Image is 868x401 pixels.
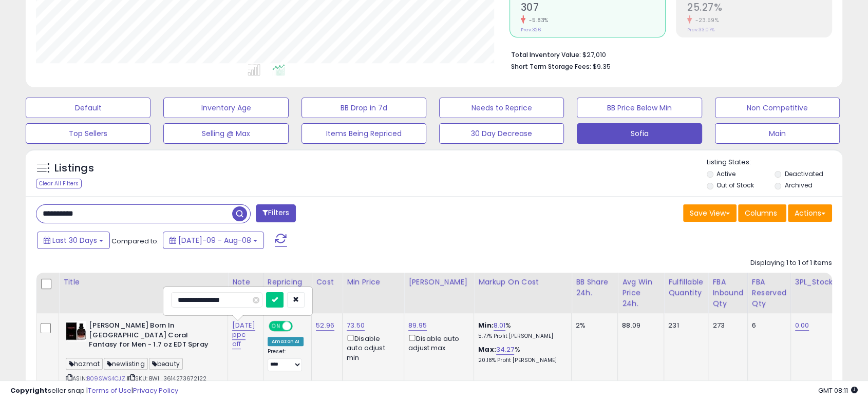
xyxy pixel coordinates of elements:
div: Displaying 1 to 1 of 1 items [750,258,832,268]
div: [PERSON_NAME] [408,277,469,288]
small: Prev: 326 [521,27,541,33]
button: BB Drop in 7d [301,98,426,118]
b: [PERSON_NAME] Born In [GEOGRAPHIC_DATA] Coral Fantasy for Men - 1.7 oz EDT Spray [89,321,214,352]
div: Note [232,277,259,288]
label: Out of Stock [716,181,754,189]
div: 273 [712,321,740,330]
a: 34.27 [496,345,515,355]
div: Amazon AI [268,337,304,346]
img: 41m3IqmhQVL._SL40_.jpg [66,321,86,341]
a: Terms of Use [88,386,131,395]
span: | SKU: BW1_3614273672122 [127,374,206,383]
a: 73.50 [347,320,365,331]
a: 0.00 [795,320,809,331]
button: Filters [256,204,296,222]
span: beauty [149,358,183,370]
span: OFF [291,322,308,331]
label: Deactivated [785,169,823,178]
button: Sofia [577,123,702,144]
div: Min Price [347,277,400,288]
h2: 307 [521,2,665,15]
button: Inventory Age [163,98,288,118]
a: 8.01 [494,320,506,331]
div: Cost [316,277,338,288]
span: ON [270,322,282,331]
label: Active [716,169,735,178]
a: [DATE] ppc off [232,320,255,349]
div: Title [63,277,223,288]
small: -23.59% [692,16,719,24]
button: Last 30 Days [37,232,110,249]
div: FBA Reserved Qty [752,277,786,309]
div: Clear All Filters [36,179,82,188]
a: 89.95 [408,320,427,331]
div: BB Share 24h. [576,277,613,298]
span: Compared to: [111,236,159,246]
span: hazmat [66,358,103,370]
span: newlisting [104,358,148,370]
a: Privacy Policy [133,386,178,395]
button: Default [26,98,150,118]
button: Columns [738,204,786,222]
button: Needs to Reprice [439,98,564,118]
b: Min: [478,320,494,330]
button: [DATE]-09 - Aug-08 [163,232,264,249]
div: Disable auto adjust min [347,333,396,362]
span: [DATE]-09 - Aug-08 [178,235,251,245]
div: 88.09 [622,321,656,330]
div: FBA inbound Qty [712,277,743,309]
button: 30 Day Decrease [439,123,564,144]
button: Selling @ Max [163,123,288,144]
button: Non Competitive [715,98,840,118]
div: Disable auto adjust max [408,333,466,353]
button: Actions [788,204,832,222]
b: Max: [478,345,496,354]
div: seller snap | | [10,386,178,396]
div: 3PL_Stock [795,277,835,288]
li: $27,010 [511,48,824,60]
a: 52.96 [316,320,334,331]
div: % [478,321,563,340]
span: $9.35 [593,62,611,71]
div: Repricing [268,277,307,288]
div: 6 [752,321,783,330]
a: B09SWS4CJZ [87,374,125,383]
div: Markup on Cost [478,277,567,288]
small: -5.83% [525,16,549,24]
span: 2025-09-8 08:11 GMT [818,386,858,395]
p: 5.77% Profit [PERSON_NAME] [478,333,563,340]
b: Short Term Storage Fees: [511,62,591,71]
button: BB Price Below Min [577,98,702,118]
div: Preset: [268,348,304,371]
p: Listing States: [707,158,842,167]
div: 231 [668,321,700,330]
div: % [478,345,563,364]
p: 20.18% Profit [PERSON_NAME] [478,357,563,364]
h5: Listings [54,161,94,176]
div: Avg Win Price 24h. [622,277,659,309]
b: Total Inventory Value: [511,50,581,59]
label: Archived [785,181,813,189]
th: CSV column name: cust_attr_3_3PL_Stock [790,273,839,313]
div: Fulfillable Quantity [668,277,704,298]
h2: 25.27% [687,2,832,15]
span: Last 30 Days [52,235,97,245]
span: Columns [745,208,777,218]
strong: Copyright [10,386,48,395]
button: Save View [683,204,737,222]
th: The percentage added to the cost of goods (COGS) that forms the calculator for Min & Max prices. [474,273,572,313]
div: 2% [576,321,610,330]
small: Prev: 33.07% [687,27,714,33]
button: Top Sellers [26,123,150,144]
button: Items Being Repriced [301,123,426,144]
button: Main [715,123,840,144]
